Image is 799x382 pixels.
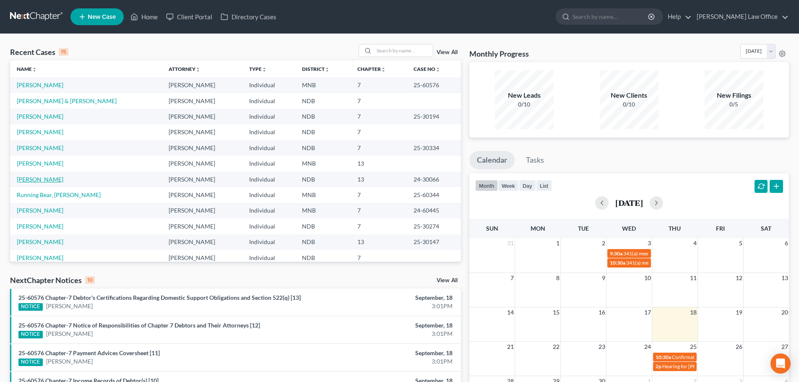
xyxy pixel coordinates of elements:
td: NDB [295,125,351,140]
span: 14 [506,307,515,317]
td: NDB [295,93,351,109]
span: 23 [598,342,606,352]
div: Open Intercom Messenger [770,353,791,374]
td: NDB [295,140,351,156]
span: 8 [555,273,560,283]
span: 18 [689,307,697,317]
span: 6 [784,238,789,248]
span: 11 [689,273,697,283]
div: 0/5 [705,100,763,109]
a: Calendar [469,151,515,169]
span: Wed [622,225,636,232]
i: unfold_more [262,67,267,72]
div: 0/10 [495,100,554,109]
a: [PERSON_NAME] [46,357,93,366]
a: [PERSON_NAME] [17,176,63,183]
td: Individual [242,250,295,265]
span: 17 [643,307,652,317]
td: 13 [351,156,407,171]
td: Individual [242,203,295,218]
a: View All [437,278,458,283]
td: Individual [242,125,295,140]
span: 24 [643,342,652,352]
td: [PERSON_NAME] [162,203,242,218]
span: 2p [656,363,661,369]
td: 13 [351,234,407,250]
span: 341(a) meeting for [PERSON_NAME] [623,250,704,257]
span: 4 [692,238,697,248]
span: 22 [552,342,560,352]
div: 10 [85,276,95,284]
td: 7 [351,218,407,234]
td: Individual [242,172,295,187]
div: Recent Cases [10,47,68,57]
td: [PERSON_NAME] [162,187,242,203]
td: 7 [351,77,407,93]
span: 341(a) meeting for [PERSON_NAME] [626,260,707,266]
a: 25-60576 Chapter-7 Notice of Responsibilities of Chapter 7 Debtors and Their Attorneys [12] [18,322,260,329]
span: Hearing for [PERSON_NAME] [662,363,728,369]
a: Case Nounfold_more [414,66,440,72]
td: 7 [351,93,407,109]
div: New Filings [705,91,763,100]
a: [PERSON_NAME] [17,160,63,167]
a: [PERSON_NAME] [17,128,63,135]
a: Home [126,9,162,24]
a: [PERSON_NAME] [17,81,63,88]
i: unfold_more [195,67,200,72]
span: 12 [735,273,743,283]
a: View All [437,49,458,55]
a: [PERSON_NAME] [17,113,63,120]
i: unfold_more [325,67,330,72]
a: Running Bear, [PERSON_NAME] [17,191,101,198]
td: 24-30066 [407,172,461,187]
td: 25-60576 [407,77,461,93]
a: 25-60576 Chapter-7 Payment Advices Coversheet [11] [18,349,160,356]
td: 25-30147 [407,234,461,250]
div: September, 18 [313,321,453,330]
div: 3:01PM [313,330,453,338]
td: MNB [295,156,351,171]
button: day [519,180,536,191]
span: 15 [552,307,560,317]
div: New Clients [600,91,658,100]
td: [PERSON_NAME] [162,218,242,234]
i: unfold_more [381,67,386,72]
td: MNB [295,203,351,218]
button: month [475,180,498,191]
a: Typeunfold_more [249,66,267,72]
td: 25-30274 [407,218,461,234]
span: 10:30a [656,354,671,360]
a: [PERSON_NAME] [17,144,63,151]
div: 3:01PM [313,357,453,366]
span: Sat [761,225,771,232]
a: Directory Cases [216,9,281,24]
td: 24-60445 [407,203,461,218]
td: Individual [242,140,295,156]
td: [PERSON_NAME] [162,250,242,265]
td: NDB [295,109,351,124]
span: 9 [601,273,606,283]
span: 16 [598,307,606,317]
td: 13 [351,172,407,187]
i: unfold_more [435,67,440,72]
div: NOTICE [18,303,43,311]
span: 19 [735,307,743,317]
td: 7 [351,203,407,218]
a: [PERSON_NAME] [17,223,63,230]
i: unfold_more [32,67,37,72]
a: [PERSON_NAME] & [PERSON_NAME] [17,97,117,104]
td: 7 [351,125,407,140]
a: Chapterunfold_more [357,66,386,72]
div: 15 [59,48,68,56]
a: [PERSON_NAME] [17,254,63,261]
td: [PERSON_NAME] [162,172,242,187]
span: 26 [735,342,743,352]
div: NextChapter Notices [10,275,95,285]
span: 7 [510,273,515,283]
span: 9:30a [610,250,622,257]
h2: [DATE] [615,198,643,207]
a: Tasks [518,151,552,169]
div: NOTICE [18,359,43,366]
a: Districtunfold_more [302,66,330,72]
